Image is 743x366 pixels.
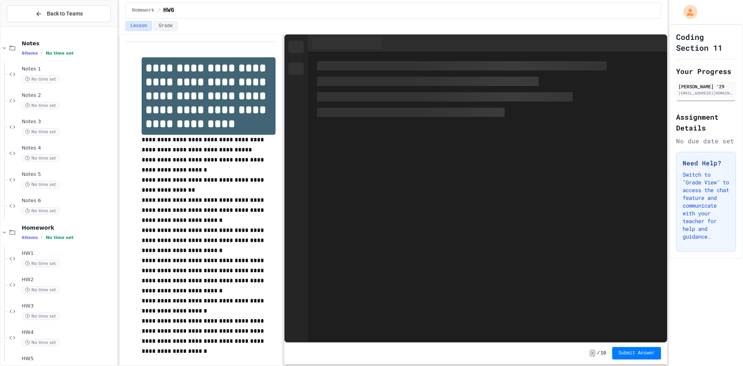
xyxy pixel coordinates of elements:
[683,158,729,168] h3: Need Help?
[683,171,729,241] p: Switch to "Grade View" to access the chat feature and communicate with your teacher for help and ...
[678,83,734,90] div: [PERSON_NAME] '29
[22,40,115,47] span: Notes
[41,234,43,241] span: •
[154,21,178,31] button: Grade
[22,260,60,267] span: No time set
[676,112,736,133] h2: Assignment Details
[22,277,115,283] span: HW2
[676,66,736,77] h2: Your Progress
[46,235,74,240] span: No time set
[7,5,111,22] button: Back to Teams
[47,10,83,18] span: Back to Teams
[163,6,175,15] span: HW6
[41,50,43,56] span: •
[22,207,60,215] span: No time set
[618,350,655,356] span: Submit Answer
[22,119,115,125] span: Notes 3
[679,301,735,334] iframe: chat widget
[589,349,595,357] span: -
[22,250,115,257] span: HW1
[22,329,115,336] span: HW4
[22,145,115,151] span: Notes 4
[22,303,115,309] span: HW3
[22,76,60,83] span: No time set
[678,90,734,96] div: [EMAIL_ADDRESS][DOMAIN_NAME]
[22,224,115,231] span: Homework
[158,7,160,14] span: /
[710,335,735,358] iframe: chat widget
[675,3,699,21] div: My Account
[612,347,661,359] button: Submit Answer
[22,92,115,99] span: Notes 2
[22,155,60,162] span: No time set
[597,350,600,356] span: /
[125,21,152,31] button: Lesson
[22,356,115,362] span: HW5
[22,286,60,294] span: No time set
[22,66,115,72] span: Notes 1
[132,7,154,14] span: Homework
[22,102,60,109] span: No time set
[22,128,60,136] span: No time set
[22,51,38,56] span: 6 items
[46,51,74,56] span: No time set
[22,171,115,178] span: Notes 5
[22,313,60,320] span: No time set
[676,31,736,53] h1: Coding Section 11
[22,339,60,346] span: No time set
[601,350,606,356] span: 10
[22,198,115,204] span: Notes 6
[676,136,736,146] div: No due date set
[22,235,38,240] span: 6 items
[22,181,60,188] span: No time set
